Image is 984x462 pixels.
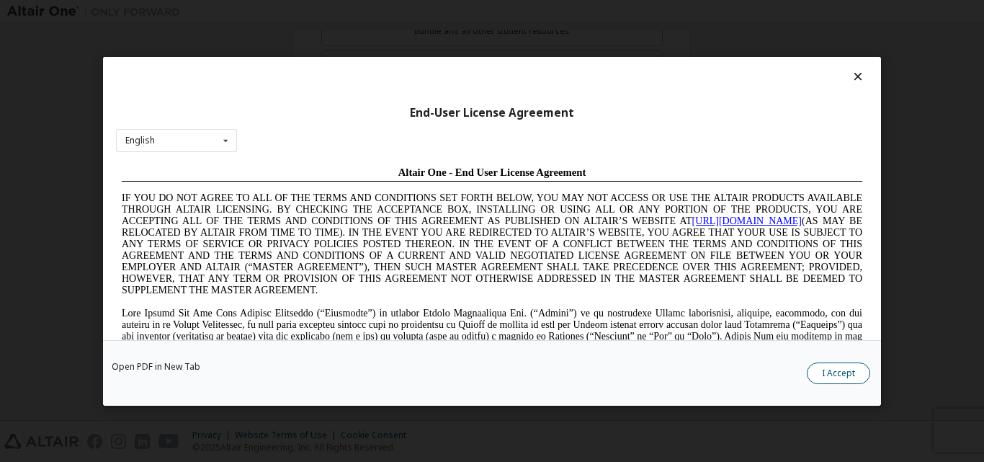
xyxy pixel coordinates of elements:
a: Open PDF in New Tab [112,362,200,370]
button: I Accept [807,362,870,383]
div: End-User License Agreement [116,105,868,120]
span: Lore Ipsumd Sit Ame Cons Adipisc Elitseddo (“Eiusmodte”) in utlabor Etdolo Magnaaliqua Eni. (“Adm... [6,147,746,250]
span: Altair One - End User License Agreement [282,6,470,17]
span: IF YOU DO NOT AGREE TO ALL OF THE TERMS AND CONDITIONS SET FORTH BELOW, YOU MAY NOT ACCESS OR USE... [6,32,746,135]
a: [URL][DOMAIN_NAME] [576,55,686,66]
div: English [125,136,155,145]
